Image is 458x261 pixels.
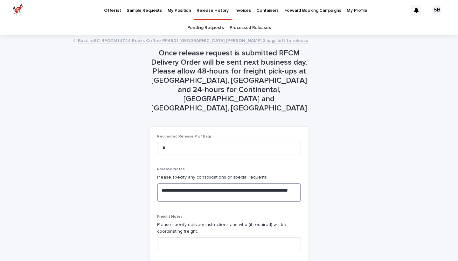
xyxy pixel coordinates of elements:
[187,20,224,35] a: Pending Requests
[432,5,442,15] div: SB
[157,222,301,235] p: Please specify delivery instructions and who (if required) will be coordinating freight.
[157,215,183,219] span: Freight Notes
[157,167,185,171] span: Release Notes
[149,49,309,113] h1: Once release request is submitted RFCM Delivery Order will be sent next business day. Please allo...
[13,4,24,17] img: zttTXibQQrCfv9chImQE
[78,37,309,44] a: Back toSC-RFCOM14744 Peaks Coffee RF4801 [GEOGRAPHIC_DATA] [PERSON_NAME] 3 bags left to release
[157,135,212,138] span: Requested Release # of Bags
[230,20,271,35] a: Processed Releases
[157,174,301,181] p: Please specify any consolidations or special requests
